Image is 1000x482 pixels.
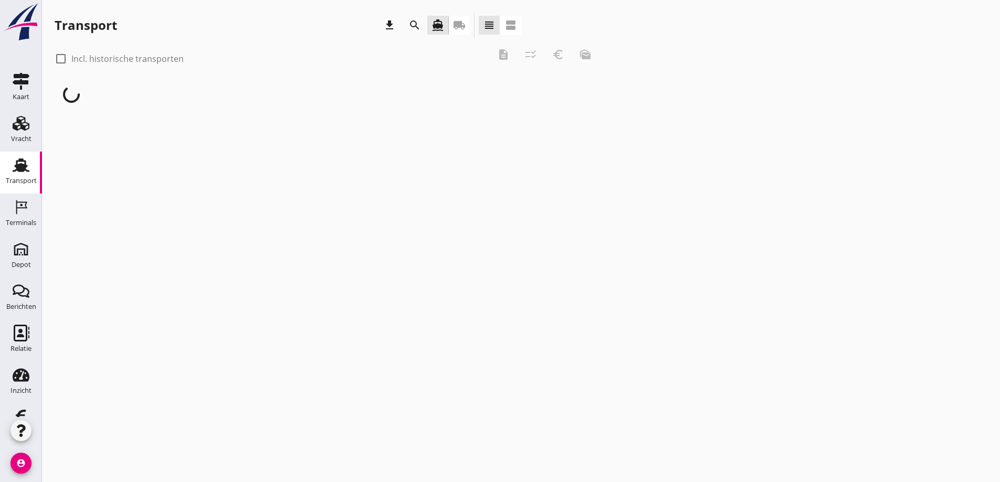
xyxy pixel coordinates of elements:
i: download [383,19,396,31]
img: logo-small.a267ee39.svg [2,3,40,41]
div: Transport [6,177,37,184]
div: Berichten [6,303,36,310]
label: Incl. historische transporten [71,53,184,64]
i: local_shipping [453,19,466,31]
i: account_circle [10,453,31,474]
i: directions_boat [431,19,444,31]
i: view_agenda [504,19,517,31]
i: view_headline [483,19,496,31]
div: Kaart [13,93,29,100]
div: Relatie [10,345,31,352]
div: Terminals [6,219,36,226]
div: Transport [55,17,117,34]
div: Vracht [11,135,31,142]
i: search [408,19,421,31]
div: Depot [12,261,31,268]
div: Inzicht [10,387,31,394]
